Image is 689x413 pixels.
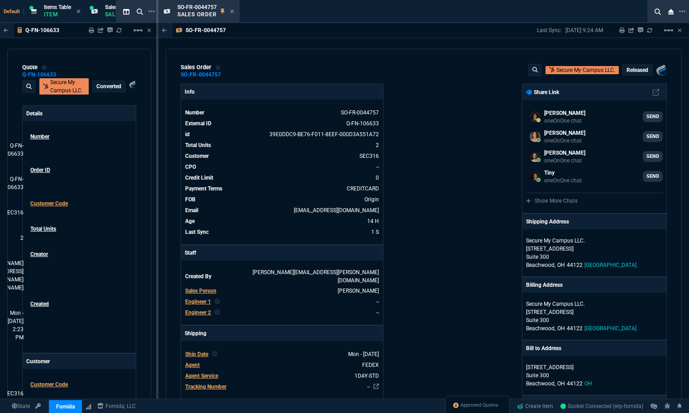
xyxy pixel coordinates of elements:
nx-icon: Split Panels [120,6,133,17]
tr: undefined [185,371,379,380]
a: SEC316 [359,153,379,159]
span: Order ID [30,167,50,173]
tr: mpray@securemycampus.com [185,206,379,215]
tr: undefined [185,350,379,359]
span: See Marketplace Order [269,131,379,138]
a: SEND [643,171,663,182]
a: Hide Workbench [147,27,151,34]
span: Default [4,9,24,14]
div: Add to Watchlist [215,64,221,71]
a: Create Item [513,399,557,413]
span: Last Sync [185,229,209,235]
tr: undefined [185,162,379,171]
span: Beachwood, [526,325,555,332]
mat-icon: Example home icon [133,25,144,36]
mat-icon: Example home icon [663,25,674,36]
span: Total Units [30,226,56,232]
p: Secure My Campus LLC. [526,300,613,308]
span: 2025-08-11T14:23:57.540Z [8,309,24,342]
span: Origin [364,196,379,203]
span: Sales Orders Table [105,4,149,10]
tr: See Marketplace Order [185,108,379,117]
span: Age [185,218,195,224]
p: Suite 300 [526,253,663,261]
span: ROSS [338,288,379,294]
span: 44122 [567,262,583,268]
tr: undefined [26,376,132,402]
p: [PERSON_NAME] [544,109,585,117]
span: FOB [185,196,196,203]
p: Share Link [526,88,559,96]
p: Details [23,106,136,121]
span: CREDITCARD [347,185,379,192]
a: SEND [643,151,663,162]
span: 2 [20,234,24,242]
span: 1DAY-STD [354,373,379,379]
p: Sales Order [105,11,149,18]
span: OH [557,380,565,387]
span: Customer Code [30,381,68,388]
a: J5m2EEyMii7eBpKrAABF [560,402,643,410]
a: -- [376,164,379,170]
tr: undefined [185,184,379,193]
span: SO-FR-0044757 [177,4,217,10]
span: Ship Date [185,351,208,357]
p: oneOnOne chat [544,177,582,184]
p: oneOnOne chat [544,117,585,124]
div: sales order [181,64,221,71]
a: Hide Workbench [678,27,682,34]
span: [GEOGRAPHIC_DATA] [584,262,636,268]
p: Item [44,11,71,18]
p: [PERSON_NAME] [544,149,585,157]
p: Sales Order [177,11,217,18]
span: Customer Code [30,200,68,207]
div: Add to Watchlist [41,64,48,71]
span: id [185,131,190,138]
nx-icon: Clear selected rep [212,350,217,358]
p: Staff [181,245,383,261]
tr: 8/10/25 => 7:00 PM [185,217,379,226]
span: FIONA.ROSSI@FORNIDA.COM [253,269,379,284]
tr: See Marketplace Order [185,130,379,139]
p: [STREET_ADDRESS] [526,245,663,253]
span: Agent [185,362,200,368]
tr: See Marketplace Order [26,128,132,162]
a: Kaleb.Hutchinson@fornida.com [526,108,663,126]
tr: undefined [26,246,132,296]
tr: undefined [185,268,379,285]
a: Brian.Over@fornida.com [526,147,663,166]
span: 8/10/25 => 7:00 PM [367,218,379,224]
tr: undefined [26,296,132,346]
a: SEND [643,111,663,122]
tr: 8/11/25 => 9:24 AM [185,228,379,237]
span: Engineer 1 [185,299,211,305]
span: 2025-08-11T00:00:00.000Z [348,351,379,357]
tr: See Marketplace Order [185,119,379,128]
p: Shipping Address [526,218,569,226]
nx-icon: Close Tab [77,8,81,15]
tr: undefined [26,221,132,246]
nx-icon: Search [651,6,665,17]
nx-icon: Close Workbench [665,6,677,17]
span: Sales Person [185,288,216,294]
tr: undefined [185,195,379,204]
a: Open Customer in hubSpot [39,78,89,95]
p: Secure My Campus LLC. [556,66,615,74]
nx-icon: Back to Table [162,27,167,33]
p: converted [96,83,121,90]
p: Released [627,66,648,74]
a: msbcCompanyName [95,402,139,410]
span: Tracking Number [185,384,226,390]
span: OH [557,262,565,268]
p: Suite 300 [526,371,663,380]
p: Shipping [181,326,383,341]
a: Show More Chats [526,198,578,204]
span: Creator [30,251,48,257]
span: CPO [185,164,196,170]
a: SO-FR-0044757 [181,74,221,76]
nx-icon: Close Tab [230,8,234,15]
span: Payment Terms [185,185,222,192]
span: OH [557,325,565,332]
span: [GEOGRAPHIC_DATA] [584,325,636,332]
